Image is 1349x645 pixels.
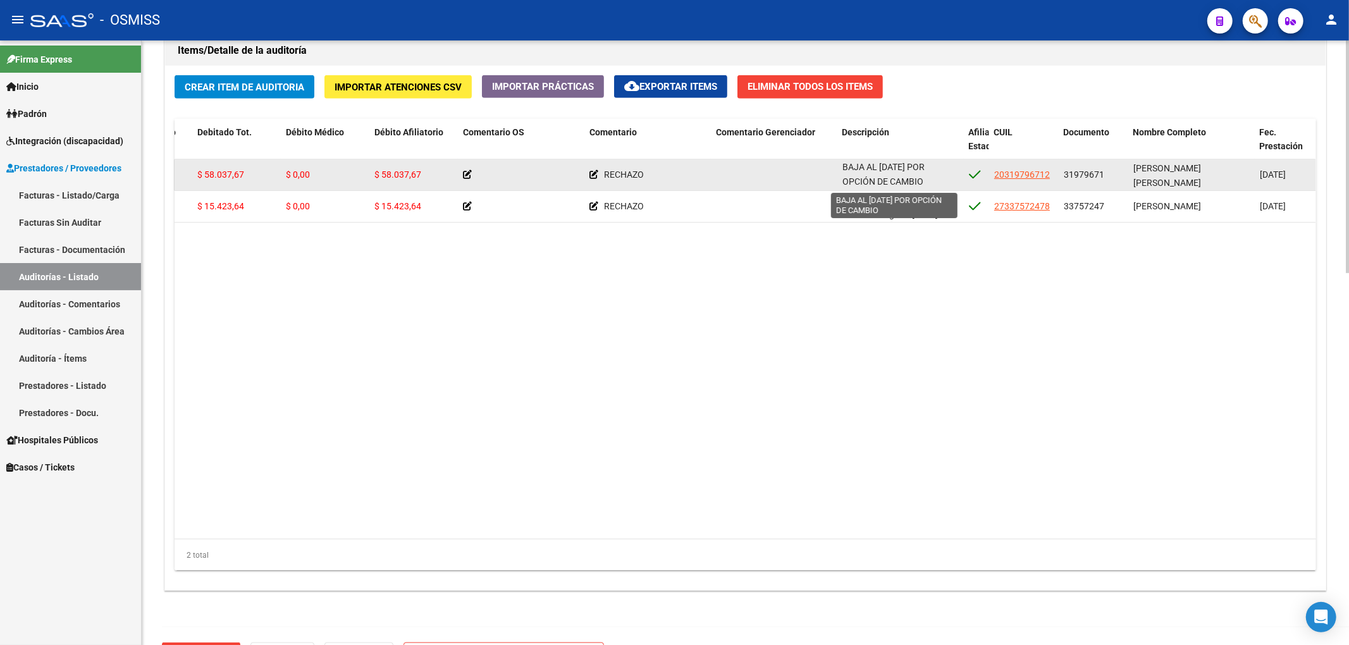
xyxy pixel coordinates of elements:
[286,127,344,137] span: Débito Médico
[10,12,25,27] mat-icon: menu
[374,169,421,180] span: $ 58.037,67
[374,127,443,137] span: Débito Afiliatorio
[1133,163,1201,188] span: [PERSON_NAME] [PERSON_NAME]
[994,169,1050,180] span: 20319796712
[6,80,39,94] span: Inicio
[711,119,837,175] datatable-header-cell: Comentario Gerenciador
[335,82,462,93] span: Importar Atenciones CSV
[1064,201,1104,211] span: 33757247
[604,169,644,180] span: RECHAZO
[1255,119,1324,175] datatable-header-cell: Fec. Prestación
[374,201,421,211] span: $ 15.423,64
[1059,119,1128,175] datatable-header-cell: Documento
[197,127,252,137] span: Debitado Tot.
[6,433,98,447] span: Hospitales Públicos
[1306,602,1336,632] div: Open Intercom Messenger
[604,201,644,211] span: RECHAZO
[1064,127,1110,137] span: Documento
[989,119,1059,175] datatable-header-cell: CUIL
[842,127,890,137] span: Descripción
[969,127,1001,152] span: Afiliado Estado
[6,52,72,66] span: Firma Express
[1133,127,1207,137] span: Nombre Completo
[482,75,604,98] button: Importar Prácticas
[614,75,727,98] button: Exportar Items
[589,127,637,137] span: Comentario
[748,81,873,92] span: Eliminar Todos los Items
[1260,201,1286,211] span: [DATE]
[175,539,1316,571] div: 2 total
[964,119,989,175] datatable-header-cell: Afiliado Estado
[463,127,524,137] span: Comentario OS
[1324,12,1339,27] mat-icon: person
[281,119,369,175] datatable-header-cell: Débito Médico
[1064,169,1104,180] span: 31979671
[100,6,160,34] span: - OSMISS
[175,75,314,99] button: Crear Item de Auditoria
[842,195,957,248] span: BAJA por finalización de la cobertura legal al [DATE] - [GEOGRAPHIC_DATA] 23,660 art. 10 inc. A.
[458,119,584,175] datatable-header-cell: Comentario OS
[842,162,925,187] span: BAJA AL [DATE] POR OPCIÓN DE CAMBIO
[6,134,123,148] span: Integración (discapacidad)
[324,75,472,99] button: Importar Atenciones CSV
[178,40,1313,61] h1: Items/Detalle de la auditoría
[6,107,47,121] span: Padrón
[492,81,594,92] span: Importar Prácticas
[716,127,815,137] span: Comentario Gerenciador
[1133,201,1201,211] span: [PERSON_NAME]
[737,75,883,99] button: Eliminar Todos los Items
[1260,169,1286,180] span: [DATE]
[197,169,244,180] span: $ 58.037,67
[286,169,310,180] span: $ 0,00
[6,460,75,474] span: Casos / Tickets
[837,119,964,175] datatable-header-cell: Descripción
[6,161,121,175] span: Prestadores / Proveedores
[1128,119,1255,175] datatable-header-cell: Nombre Completo
[192,119,281,175] datatable-header-cell: Debitado Tot.
[584,119,711,175] datatable-header-cell: Comentario
[1260,127,1303,152] span: Fec. Prestación
[624,78,639,94] mat-icon: cloud_download
[109,127,176,137] span: Monto Aprobado
[369,119,458,175] datatable-header-cell: Débito Afiliatorio
[994,127,1013,137] span: CUIL
[197,201,244,211] span: $ 15.423,64
[185,82,304,93] span: Crear Item de Auditoria
[994,201,1050,211] span: 27337572478
[624,81,717,92] span: Exportar Items
[286,201,310,211] span: $ 0,00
